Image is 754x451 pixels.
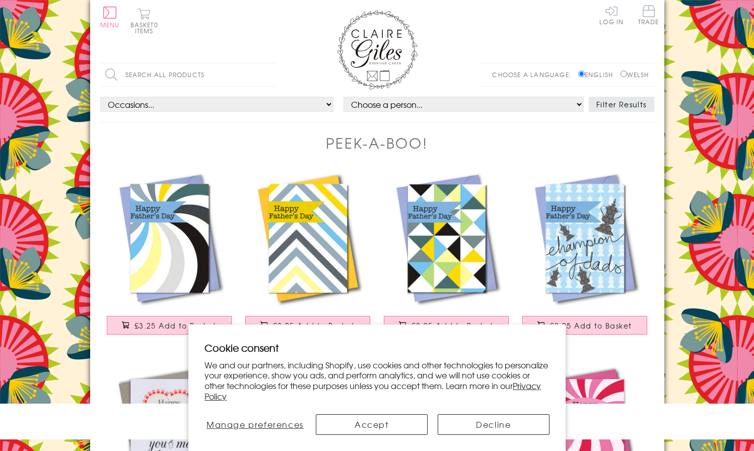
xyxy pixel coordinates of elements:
input: English [578,71,585,77]
a: Log In [599,5,624,25]
button: Basket0 items [130,8,158,34]
input: Welsh [621,71,627,77]
label: Welsh [621,70,649,79]
p: Choose a language: [492,70,576,79]
img: Father's Day Card, Champion, Happy Father's Day, See through acetate window [516,168,654,308]
a: Father's Day Card, Spiral, Happy Father's Day, See through acetate window £3.25 Add to Basket [100,168,239,343]
span: Trade [638,5,659,25]
img: Claire Giles Greetings Cards [337,10,418,90]
button: Accept [316,414,428,435]
button: Manage preferences [204,414,305,435]
h2: Cookie consent [204,341,550,355]
img: Father's Day Card, Chevrons, Happy Father's Day, See through acetate window [239,168,377,308]
button: Decline [438,414,550,435]
span: 0 items [135,20,158,35]
button: Filter Results [589,97,654,112]
label: English [578,70,618,79]
button: £3.25 Add to Basket [245,316,370,335]
h1: Peek-a-boo! [326,133,428,153]
img: Father's Day Card, Spiral, Happy Father's Day, See through acetate window [100,168,239,308]
a: Father's Day Card, Chevrons, Happy Father's Day, See through acetate window £3.25 Add to Basket [239,168,377,343]
span: £3.25 Add to Basket [134,320,217,331]
span: £3.25 Add to Basket [412,320,494,331]
button: Menu [100,7,120,28]
a: Privacy Policy [204,379,541,402]
input: Search [266,63,277,86]
img: Father's Day Card, Cubes and Triangles, See through acetate window [377,168,516,308]
button: £3.25 Add to Basket [107,316,232,335]
button: £3.25 Add to Basket [384,316,509,335]
a: Father's Day Card, Cubes and Triangles, See through acetate window £3.25 Add to Basket [377,168,516,343]
span: £3.25 Add to Basket [273,320,355,331]
p: We and our partners, including Shopify, use cookies and other technologies to personalize your ex... [204,360,550,402]
a: Father's Day Card, Champion, Happy Father's Day, See through acetate window £3.25 Add to Basket [516,168,654,343]
span: Manage preferences [207,418,304,430]
a: Trade [638,5,659,27]
span: Menu [100,20,120,29]
input: Search all products [100,63,277,86]
span: £3.25 Add to Basket [550,320,632,331]
button: £3.25 Add to Basket [522,316,647,335]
